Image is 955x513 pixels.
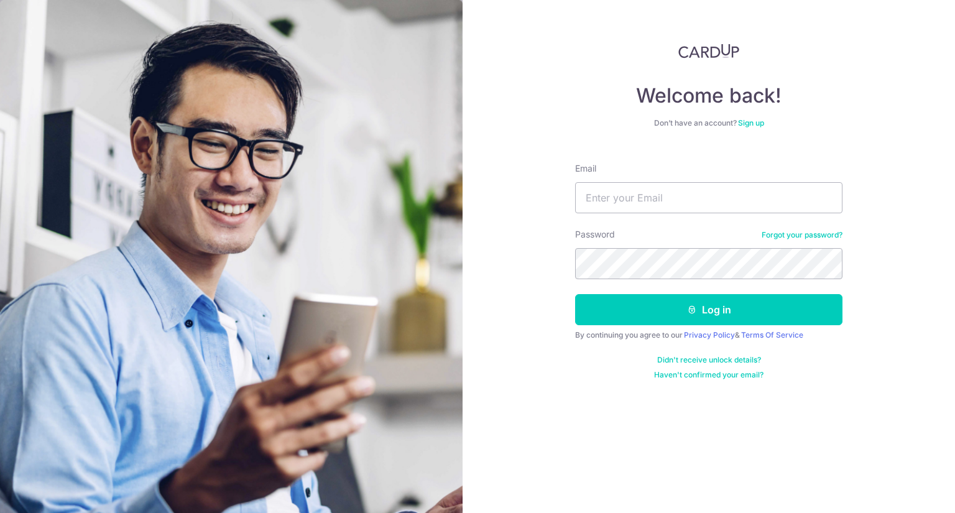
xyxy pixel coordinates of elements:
a: Privacy Policy [684,330,735,340]
div: Don’t have an account? [575,118,842,128]
div: By continuing you agree to our & [575,330,842,340]
label: Password [575,228,615,241]
a: Terms Of Service [741,330,803,340]
a: Didn't receive unlock details? [657,355,761,365]
button: Log in [575,294,842,325]
input: Enter your Email [575,182,842,213]
img: CardUp Logo [678,44,739,58]
a: Haven't confirmed your email? [654,370,764,380]
a: Forgot your password? [762,230,842,240]
label: Email [575,162,596,175]
h4: Welcome back! [575,83,842,108]
a: Sign up [738,118,764,127]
